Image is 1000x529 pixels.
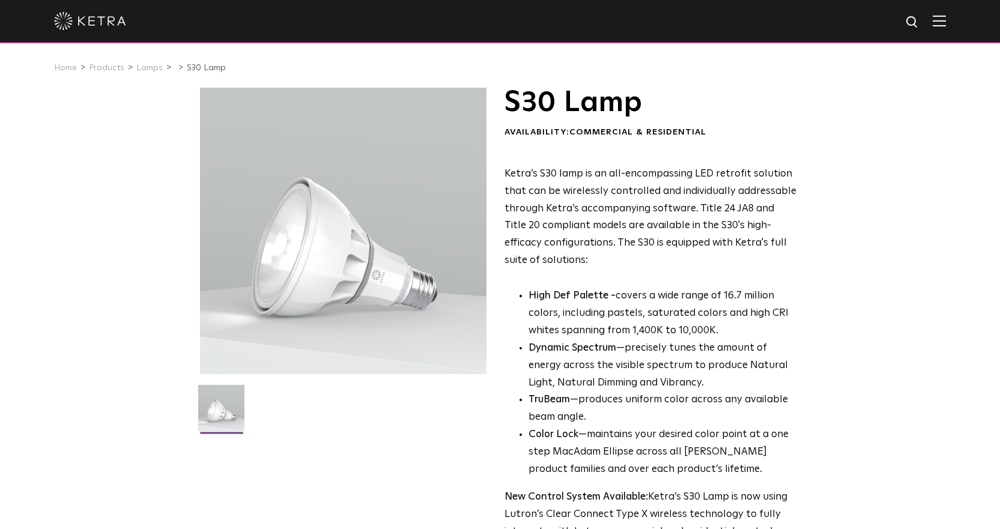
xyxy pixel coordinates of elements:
[529,426,797,479] li: —maintains your desired color point at a one step MacAdam Ellipse across all [PERSON_NAME] produc...
[529,429,578,440] strong: Color Lock
[505,169,796,265] span: Ketra’s S30 lamp is an all-encompassing LED retrofit solution that can be wirelessly controlled a...
[54,64,77,72] a: Home
[198,385,244,440] img: S30-Lamp-Edison-2021-Web-Square
[89,64,124,72] a: Products
[505,492,648,502] strong: New Control System Available:
[54,12,126,30] img: ketra-logo-2019-white
[529,343,616,353] strong: Dynamic Spectrum
[569,128,706,136] span: Commercial & Residential
[187,64,226,72] a: S30 Lamp
[529,391,797,426] li: —produces uniform color across any available beam angle.
[529,291,616,301] strong: High Def Palette -
[505,88,797,118] h1: S30 Lamp
[905,15,920,30] img: search icon
[529,340,797,392] li: —precisely tunes the amount of energy across the visible spectrum to produce Natural Light, Natur...
[505,127,797,139] div: Availability:
[529,394,570,405] strong: TruBeam
[529,288,797,340] p: covers a wide range of 16.7 million colors, including pastels, saturated colors and high CRI whit...
[933,15,946,26] img: Hamburger%20Nav.svg
[136,64,163,72] a: Lamps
